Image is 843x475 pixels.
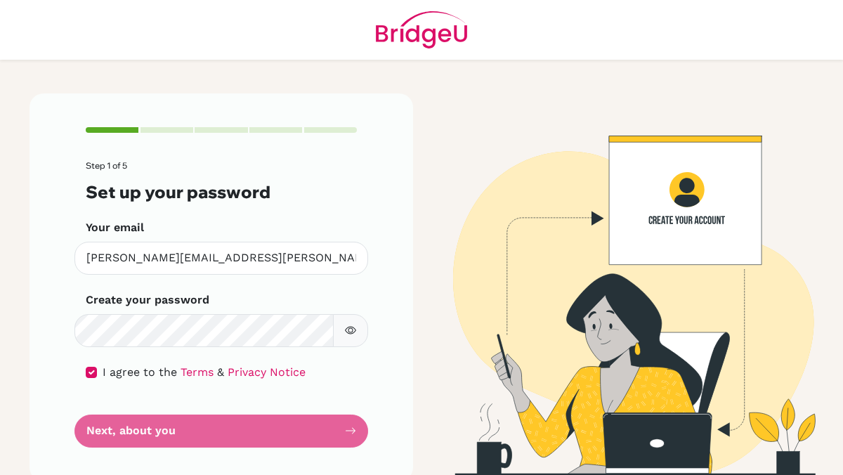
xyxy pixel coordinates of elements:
[181,365,214,379] a: Terms
[86,160,127,171] span: Step 1 of 5
[228,365,306,379] a: Privacy Notice
[86,292,209,308] label: Create your password
[86,219,144,236] label: Your email
[74,242,368,275] input: Insert your email*
[217,365,224,379] span: &
[103,365,177,379] span: I agree to the
[86,182,357,202] h3: Set up your password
